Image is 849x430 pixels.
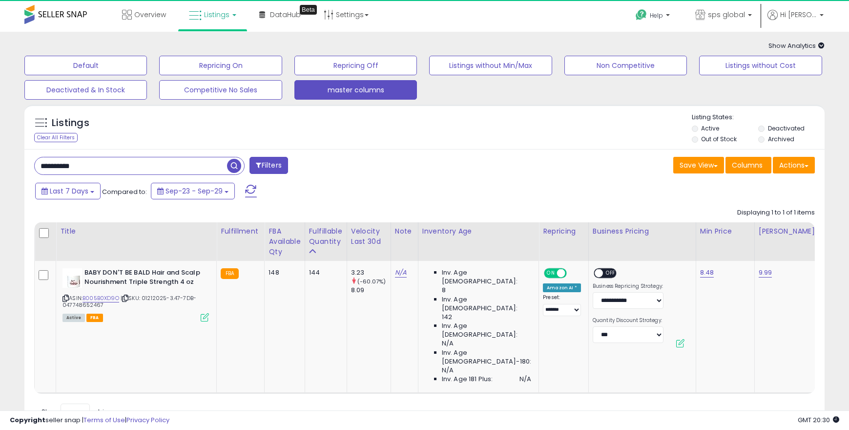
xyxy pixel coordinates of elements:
[395,226,414,236] div: Note
[545,269,557,278] span: ON
[269,226,300,257] div: FBA Available Qty
[699,56,822,75] button: Listings without Cost
[593,226,692,236] div: Business Pricing
[593,283,663,290] label: Business Repricing Strategy:
[442,286,446,295] span: 8
[442,295,531,313] span: Inv. Age [DEMOGRAPHIC_DATA]:
[701,124,719,132] label: Active
[151,183,235,199] button: Sep-23 - Sep-29
[565,269,581,278] span: OFF
[300,5,317,15] div: Tooltip anchor
[442,348,531,366] span: Inv. Age [DEMOGRAPHIC_DATA]-180:
[635,9,647,21] i: Get Help
[270,10,301,20] span: DataHub
[204,10,229,20] span: Listings
[422,226,535,236] div: Inventory Age
[442,375,493,384] span: Inv. Age 181 Plus:
[83,294,119,302] a: B005B0XD9O
[166,186,223,196] span: Sep-23 - Sep-29
[309,268,339,277] div: 144
[725,157,771,173] button: Columns
[395,268,407,278] a: N/A
[309,226,343,247] div: Fulfillable Quantity
[628,1,680,32] a: Help
[126,415,169,425] a: Privacy Policy
[768,124,805,132] label: Deactivated
[24,56,147,75] button: Default
[62,268,82,288] img: 31pWGb124XL._SL40_.jpg
[593,317,663,324] label: Quantity Discount Strategy:
[700,226,750,236] div: Min Price
[62,268,209,321] div: ASIN:
[780,10,817,20] span: Hi [PERSON_NAME]
[102,187,147,196] span: Compared to:
[732,160,763,170] span: Columns
[24,80,147,100] button: Deactivated & In Stock
[773,157,815,173] button: Actions
[10,416,169,425] div: seller snap | |
[767,10,824,32] a: Hi [PERSON_NAME]
[673,157,724,173] button: Save View
[86,314,103,322] span: FBA
[50,186,88,196] span: Last 7 Days
[708,10,745,20] span: sps global
[52,116,89,130] h5: Listings
[759,226,817,236] div: [PERSON_NAME]
[269,268,297,277] div: 148
[798,415,839,425] span: 2025-10-7 20:30 GMT
[543,283,581,292] div: Amazon AI *
[60,226,212,236] div: Title
[351,286,391,295] div: 8.09
[650,11,663,20] span: Help
[35,183,101,199] button: Last 7 Days
[442,313,452,322] span: 142
[692,113,825,122] p: Listing States:
[442,268,531,286] span: Inv. Age [DEMOGRAPHIC_DATA]:
[41,407,112,416] span: Show: entries
[84,268,203,289] b: BABY DON'T BE BALD Hair and Scalp Nourishment Triple Strength 4 oz
[442,339,454,348] span: N/A
[159,56,282,75] button: Repricing On
[34,133,78,142] div: Clear All Filters
[351,226,387,247] div: Velocity Last 30d
[294,56,417,75] button: Repricing Off
[768,135,794,143] label: Archived
[249,157,288,174] button: Filters
[603,269,619,278] span: OFF
[564,56,687,75] button: Non Competitive
[543,294,581,316] div: Preset:
[737,208,815,217] div: Displaying 1 to 1 of 1 items
[357,278,386,285] small: (-60.07%)
[221,226,260,236] div: Fulfillment
[442,322,531,339] span: Inv. Age [DEMOGRAPHIC_DATA]:
[134,10,166,20] span: Overview
[700,268,714,278] a: 8.48
[351,268,391,277] div: 3.23
[429,56,552,75] button: Listings without Min/Max
[221,268,239,279] small: FBA
[759,268,772,278] a: 9.99
[10,415,45,425] strong: Copyright
[83,415,125,425] a: Terms of Use
[159,80,282,100] button: Competitive No Sales
[62,314,85,322] span: All listings currently available for purchase on Amazon
[701,135,737,143] label: Out of Stock
[294,80,417,100] button: master columns
[442,366,454,375] span: N/A
[543,226,584,236] div: Repricing
[519,375,531,384] span: N/A
[768,41,825,50] span: Show Analytics
[62,294,196,309] span: | SKU: 01212025-3.47-7DB-047748652467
